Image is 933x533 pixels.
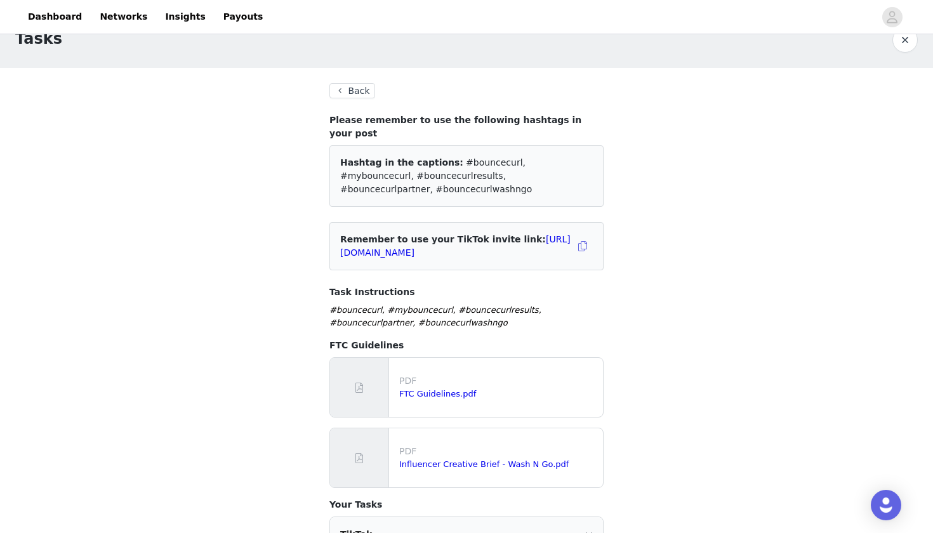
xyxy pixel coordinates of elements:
[15,27,62,50] h1: Tasks
[329,83,375,98] button: Back
[340,234,571,258] span: Remember to use your TikTok invite link:
[329,286,604,299] h4: Task Instructions
[871,490,901,520] div: Open Intercom Messenger
[340,157,532,194] span: #bouncecurl, #mybouncecurl, #bouncecurlresults, #bouncecurlpartner, #bouncecurlwashngo
[886,7,898,27] div: avatar
[399,389,476,398] a: FTC Guidelines.pdf
[329,498,604,511] h4: Your Tasks
[399,445,598,458] p: PDF
[92,3,155,31] a: Networks
[157,3,213,31] a: Insights
[329,305,541,327] em: #bouncecurl, #mybouncecurl, #bouncecurlresults, #bouncecurlpartner, #bouncecurlwashngo
[399,374,598,388] p: PDF
[216,3,271,31] a: Payouts
[399,459,569,469] a: Influencer Creative Brief - Wash N Go.pdf
[20,3,89,31] a: Dashboard
[329,114,604,140] h4: Please remember to use the following hashtags in your post
[329,339,604,352] h4: FTC Guidelines
[340,157,463,168] span: Hashtag in the captions:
